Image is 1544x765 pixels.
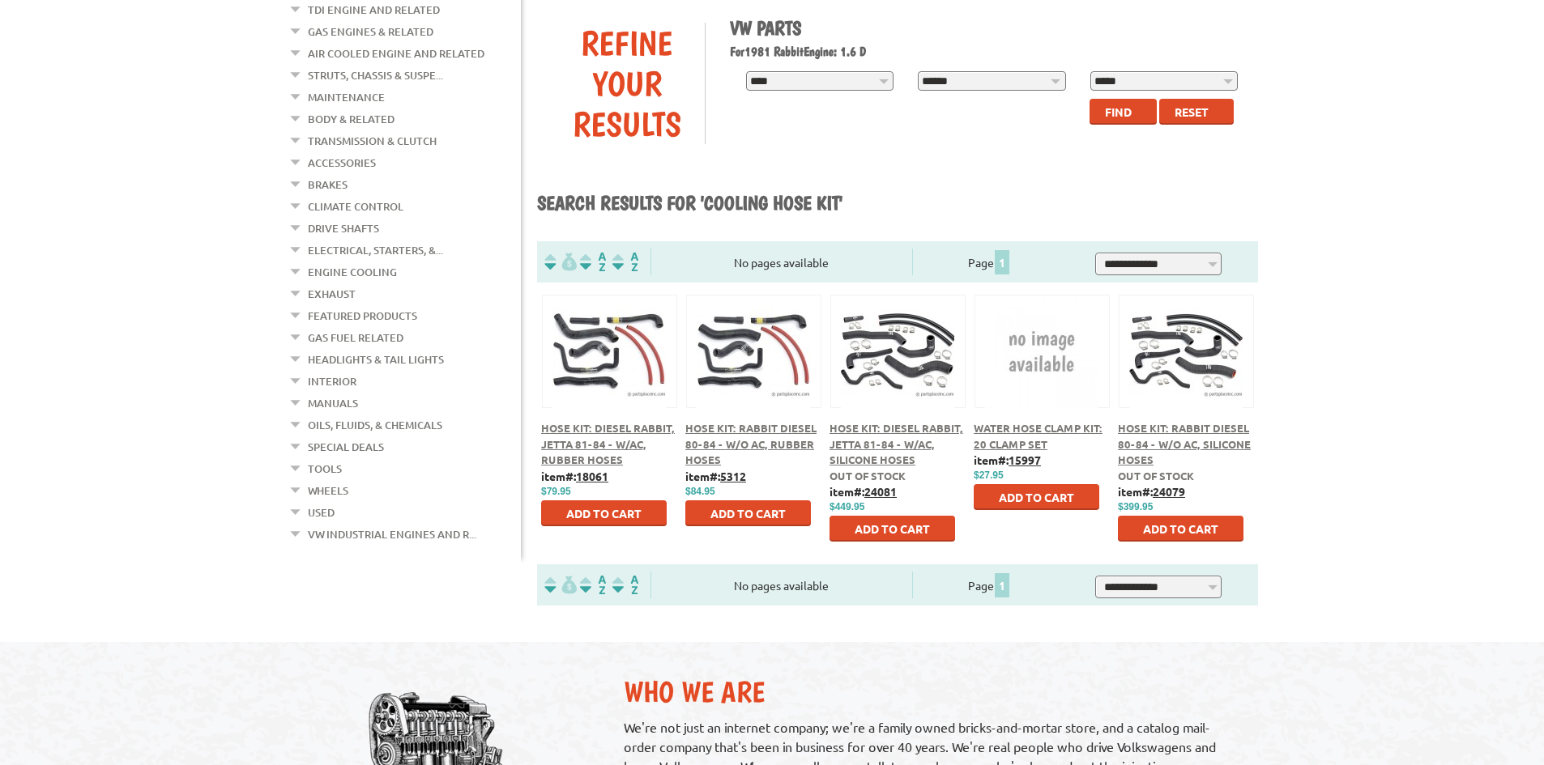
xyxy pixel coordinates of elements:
[576,469,608,483] u: 18061
[308,327,403,348] a: Gas Fuel Related
[308,174,348,195] a: Brakes
[308,218,379,239] a: Drive Shafts
[541,486,571,497] span: $79.95
[308,43,484,64] a: Air Cooled Engine and Related
[624,674,1242,709] h2: Who We Are
[1090,99,1157,125] button: Find
[995,250,1009,274] span: 1
[912,249,1067,275] div: Page
[830,421,963,466] a: Hose Kit: Diesel Rabbit, Jetta 81-84 - w/AC, Silicone Hoses
[1175,104,1209,119] span: Reset
[308,130,437,151] a: Transmission & Clutch
[537,191,1258,217] h1: Search results for 'cooling hose kit'
[308,108,395,130] a: Body & Related
[710,506,786,521] span: Add to Cart
[1118,484,1185,499] b: item#:
[730,44,1247,59] h2: 1981 Rabbit
[651,577,912,594] div: No pages available
[308,414,442,436] a: Oils, Fluids, & Chemicals
[609,253,642,271] img: Sort by Sales Rank
[830,501,864,512] span: $449.95
[730,16,1247,40] h1: VW Parts
[1159,99,1234,125] button: Reset
[1118,469,1194,482] span: Out of stock
[1153,484,1185,499] u: 24079
[308,196,403,217] a: Climate Control
[541,421,675,466] a: Hose Kit: Diesel Rabbit, Jetta 81-84 - w/AC, Rubber Hoses
[577,253,609,271] img: Sort by Headline
[308,283,356,304] a: Exhaust
[308,458,342,479] a: Tools
[549,23,705,144] div: Refine Your Results
[308,393,358,414] a: Manuals
[804,44,866,59] span: Engine: 1.6 D
[1118,501,1153,512] span: $399.95
[308,87,385,108] a: Maintenance
[864,484,897,499] u: 24081
[308,65,443,86] a: Struts, Chassis & Suspe...
[609,576,642,594] img: Sort by Sales Rank
[541,469,608,483] b: item#:
[974,484,1099,510] button: Add to Cart
[308,524,476,545] a: VW Industrial Engines and R...
[308,152,376,173] a: Accessories
[720,469,746,483] u: 5312
[544,253,577,271] img: filterpricelow.svg
[830,484,897,499] b: item#:
[912,572,1067,598] div: Page
[685,469,746,483] b: item#:
[995,573,1009,597] span: 1
[1118,516,1243,542] button: Add to Cart
[308,349,444,370] a: Headlights & Tail Lights
[830,469,906,482] span: Out of stock
[685,421,817,466] a: Hose Kit: Rabbit Diesel 80-84 - w/o AC, Rubber Hoses
[730,44,744,59] span: For
[685,486,715,497] span: $84.95
[308,261,397,283] a: Engine Cooling
[1143,521,1218,536] span: Add to Cart
[308,240,443,261] a: Electrical, Starters, &...
[1118,421,1251,466] a: Hose Kit: Rabbit Diesel 80-84 - w/o AC, Silicone Hoses
[308,436,384,457] a: Special Deals
[308,21,433,42] a: Gas Engines & Related
[308,502,335,523] a: Used
[308,305,417,326] a: Featured Products
[855,521,930,536] span: Add to Cart
[974,470,1004,481] span: $27.95
[566,506,642,521] span: Add to Cart
[685,500,811,526] button: Add to Cart
[651,254,912,271] div: No pages available
[1105,104,1132,119] span: Find
[999,490,1074,504] span: Add to Cart
[1009,453,1041,467] u: 15997
[544,576,577,594] img: filterpricelow.svg
[830,516,955,542] button: Add to Cart
[974,421,1103,451] a: Water Hose Clamp Kit: 20 Clamp Set
[541,500,667,526] button: Add to Cart
[308,371,356,392] a: Interior
[308,480,348,501] a: Wheels
[974,453,1041,467] b: item#:
[577,576,609,594] img: Sort by Headline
